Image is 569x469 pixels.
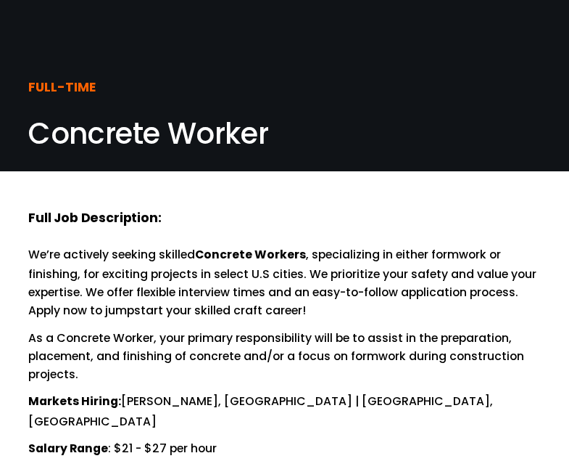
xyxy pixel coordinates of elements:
p: [PERSON_NAME], [GEOGRAPHIC_DATA] | [GEOGRAPHIC_DATA], [GEOGRAPHIC_DATA] [28,392,541,430]
strong: Markets Hiring: [28,393,121,412]
strong: FULL-TIME [28,77,96,99]
strong: Full Job Description: [28,208,161,230]
p: : $21 - $27 per hour [28,439,541,459]
p: As a Concrete Worker, your primary responsibility will be to assist in the preparation, placement... [28,329,541,384]
span: Concrete Worker [28,113,268,154]
strong: Concrete Workers [195,246,306,266]
strong: Salary Range [28,440,108,460]
p: We’re actively seeking skilled , specializing in either formwork or finishing, for exciting proje... [28,245,541,320]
